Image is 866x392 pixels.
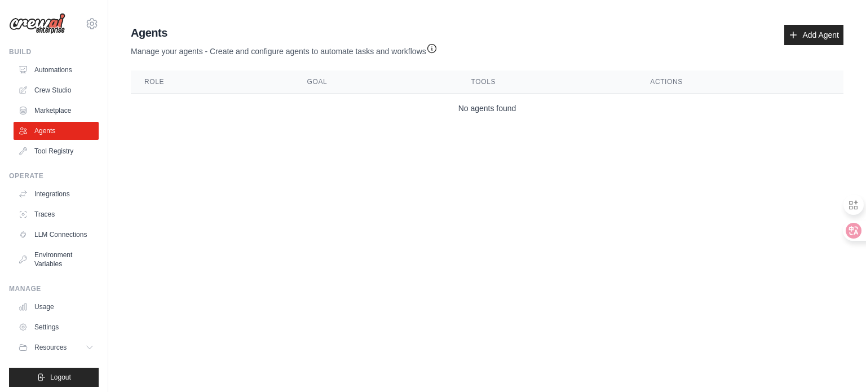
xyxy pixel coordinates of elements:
th: Tools [458,71,637,94]
a: Settings [14,318,99,336]
th: Role [131,71,294,94]
a: Add Agent [784,25,843,45]
a: Automations [14,61,99,79]
a: Integrations [14,185,99,203]
td: No agents found [131,94,843,124]
a: LLM Connections [14,226,99,244]
a: Tool Registry [14,142,99,160]
img: Logo [9,13,65,34]
h2: Agents [131,25,438,41]
p: Manage your agents - Create and configure agents to automate tasks and workflows [131,41,438,57]
div: Manage [9,284,99,293]
button: Logout [9,368,99,387]
th: Goal [294,71,458,94]
a: Traces [14,205,99,223]
th: Actions [637,71,843,94]
span: Resources [34,343,67,352]
div: Operate [9,171,99,180]
a: Usage [14,298,99,316]
a: Crew Studio [14,81,99,99]
a: Marketplace [14,102,99,120]
a: Environment Variables [14,246,99,273]
div: Build [9,47,99,56]
span: Logout [50,373,71,382]
button: Resources [14,338,99,356]
a: Agents [14,122,99,140]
